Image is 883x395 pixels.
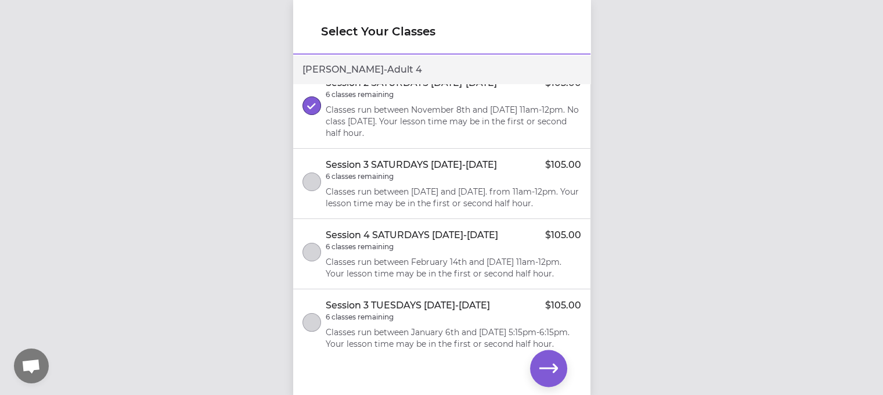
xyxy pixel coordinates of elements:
p: 6 classes remaining [326,313,394,322]
p: Classes run between January 6th and [DATE] 5:15pm-6:15pm. Your lesson time may be in the first or... [326,326,581,350]
p: Classes run between [DATE] and [DATE]. from 11am-12pm. Your lesson time may be in the first or se... [326,186,581,209]
p: Session 3 SATURDAYS [DATE]-[DATE] [326,158,497,172]
h1: Select Your Classes [321,23,563,39]
p: $105.00 [545,158,581,172]
button: select class [302,313,321,332]
div: Open chat [14,349,49,383]
button: select class [302,96,321,115]
p: $105.00 [545,228,581,242]
p: 6 classes remaining [326,172,394,181]
div: [PERSON_NAME] - Adult 4 [293,56,590,84]
p: 6 classes remaining [326,90,394,99]
button: select class [302,243,321,261]
p: Session 4 SATURDAYS [DATE]-[DATE] [326,228,498,242]
p: Classes run between November 8th and [DATE] 11am-12pm. No class [DATE]. Your lesson time may be i... [326,104,581,139]
p: $105.00 [545,299,581,313]
button: select class [302,173,321,191]
p: 6 classes remaining [326,242,394,252]
p: Classes run between February 14th and [DATE] 11am-12pm. Your lesson time may be in the first or s... [326,256,581,279]
p: Session 3 TUESDAYS [DATE]-[DATE] [326,299,490,313]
